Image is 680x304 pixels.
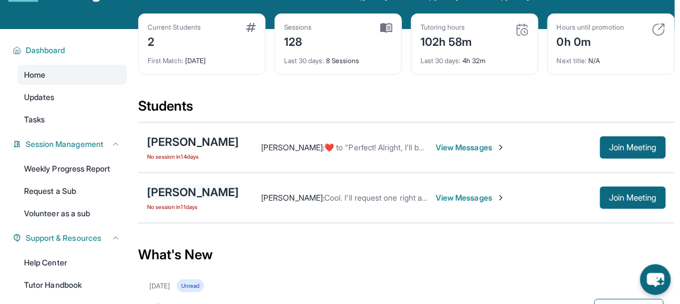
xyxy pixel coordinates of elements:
span: [PERSON_NAME] : [261,193,324,202]
div: Hours until promotion [557,23,624,32]
span: Last 30 days : [284,56,324,65]
button: Support & Resources [21,232,120,244]
div: Unread [177,279,204,292]
button: Join Meeting [600,136,666,159]
div: Current Students [148,23,201,32]
span: View Messages [436,142,506,153]
img: Chevron-Right [497,193,506,202]
div: Tutoring hours [421,23,473,32]
div: 2 [148,32,201,50]
span: No session in 11 days [147,202,239,211]
div: Sessions [284,23,312,32]
a: Tasks [17,110,127,130]
span: Last 30 days : [421,56,461,65]
span: Join Meeting [609,194,657,201]
img: card [516,23,529,36]
span: First Match : [148,56,183,65]
div: [PERSON_NAME] [147,184,239,200]
span: Tasks [24,114,45,125]
div: 4h 32m [421,50,529,65]
a: Request a Sub [17,181,127,201]
a: Updates [17,87,127,107]
button: Session Management [21,139,120,150]
span: ​❤️​ to “ Perfect! Alright, I'll be seeing Nyli [DATE] and [DATE] at 12pm 😃 ” [324,142,578,152]
span: View Messages [436,192,506,203]
div: [PERSON_NAME] [147,134,239,150]
span: Support & Resources [26,232,101,244]
span: Updates [24,92,55,103]
span: No session in 14 days [147,152,239,161]
img: card [652,23,665,36]
div: 102h 58m [421,32,473,50]
span: Dashboard [26,45,65,56]
div: 8 Sessions [284,50,393,65]
a: Tutor Handbook [17,275,127,295]
img: card [246,23,256,32]
img: card [380,23,393,33]
span: Join Meeting [609,144,657,151]
div: 0h 0m [557,32,624,50]
a: Weekly Progress Report [17,159,127,179]
div: What's New [138,230,675,279]
span: Session Management [26,139,103,150]
button: chat-button [640,264,671,295]
span: Home [24,69,45,80]
div: [DATE] [149,282,170,291]
div: [DATE] [148,50,256,65]
a: Help Center [17,253,127,273]
div: 128 [284,32,312,50]
span: [PERSON_NAME] : [261,142,324,152]
button: Join Meeting [600,187,666,209]
button: Dashboard [21,45,120,56]
span: Next title : [557,56,587,65]
div: N/A [557,50,665,65]
div: Students [138,97,675,122]
img: Chevron-Right [497,143,506,152]
a: Volunteer as a sub [17,203,127,224]
a: Home [17,65,127,85]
